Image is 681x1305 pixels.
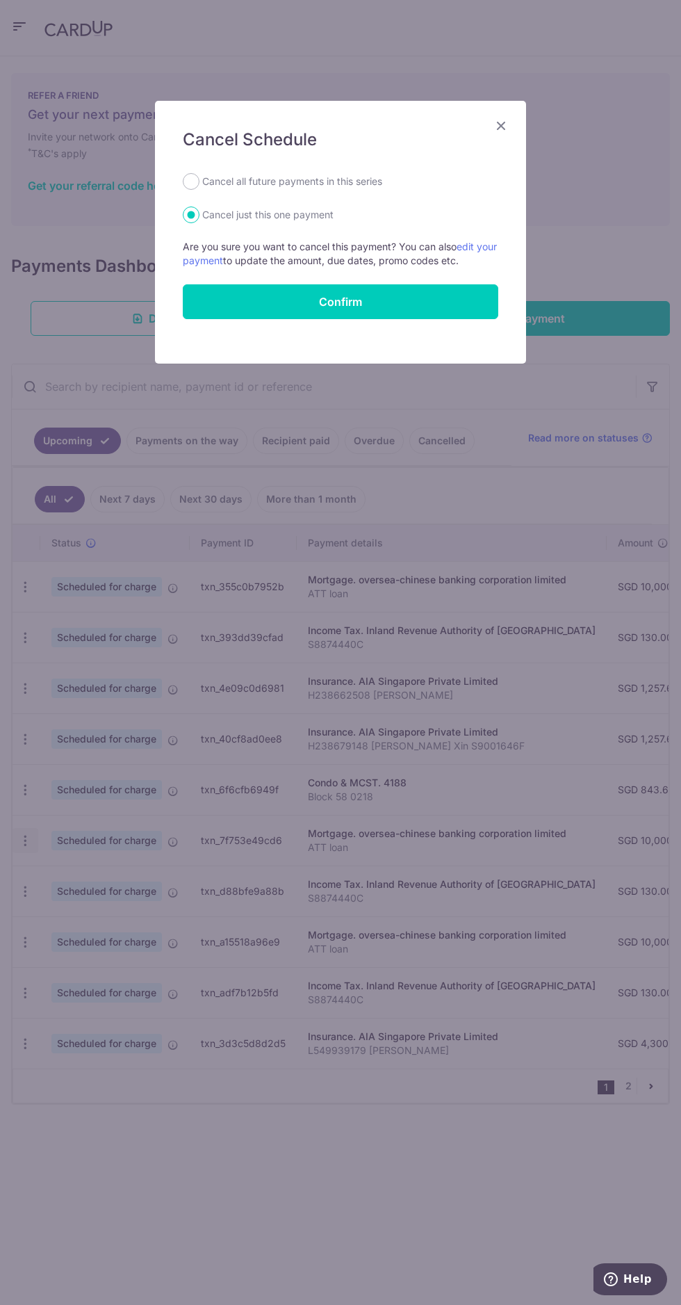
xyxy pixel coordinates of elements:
p: Are you sure you want to cancel this payment? You can also to update the amount, due dates, promo... [183,240,498,268]
button: Close [493,117,509,134]
label: Cancel all future payments in this series [202,173,382,190]
iframe: Opens a widget where you can find more information [593,1263,667,1298]
label: Cancel just this one payment [202,206,334,223]
button: Confirm [183,284,498,319]
h5: Cancel Schedule [183,129,498,151]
